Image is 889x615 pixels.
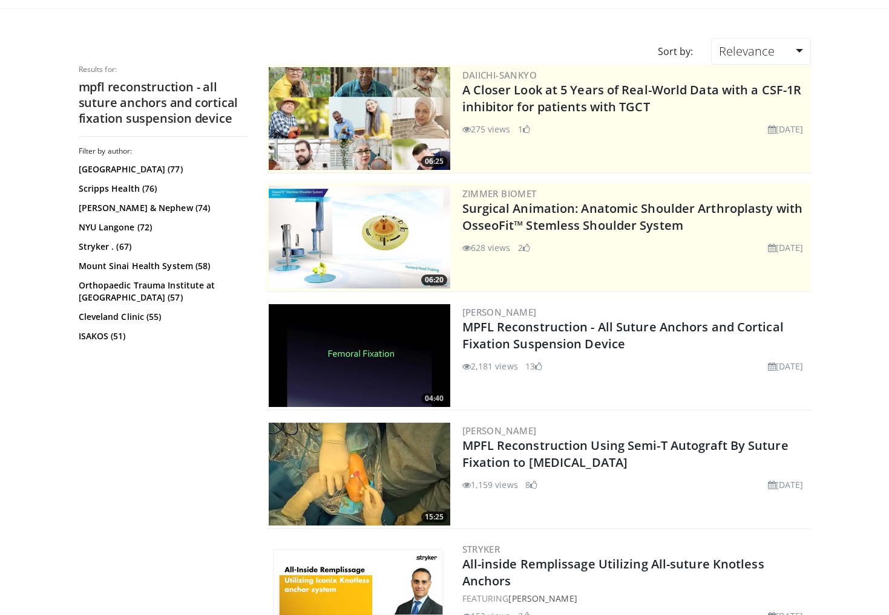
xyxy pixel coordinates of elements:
[269,304,450,407] a: 04:40
[269,186,450,288] img: 84e7f812-2061-4fff-86f6-cdff29f66ef4.300x170_q85_crop-smart_upscale.jpg
[462,360,518,373] li: 2,181 views
[79,311,245,323] a: Cleveland Clinic (55)
[525,478,537,491] li: 8
[462,241,511,254] li: 628 views
[518,123,530,135] li: 1
[269,423,450,526] a: 15:25
[462,200,803,233] a: Surgical Animation: Anatomic Shoulder Arthroplasty with OsseoFit™ Stemless Shoulder System
[79,221,245,233] a: NYU Langone (72)
[462,425,537,437] a: [PERSON_NAME]
[768,241,804,254] li: [DATE]
[525,360,542,373] li: 13
[79,279,245,304] a: Orthopaedic Trauma Institute at [GEOGRAPHIC_DATA] (57)
[421,512,447,522] span: 15:25
[269,304,450,407] img: E-HI8y-Omg85H4KX4xMDoxOjA4MTsiGN.300x170_q85_crop-smart_upscale.jpg
[711,38,810,65] a: Relevance
[768,478,804,491] li: [DATE]
[462,478,518,491] li: 1,159 views
[79,202,245,214] a: [PERSON_NAME] & Nephew (74)
[79,65,248,74] p: Results for:
[421,275,447,285] span: 06:20
[719,43,775,59] span: Relevance
[269,67,450,170] a: 06:25
[462,82,802,115] a: A Closer Look at 5 Years of Real-World Data with a CSF-1R inhibitor for patients with TGCT
[462,592,809,605] div: FEATURING
[768,360,804,373] li: [DATE]
[79,260,245,272] a: Mount Sinai Health System (58)
[79,146,248,156] h3: Filter by author:
[768,123,804,135] li: [DATE]
[79,330,245,342] a: ISAKOS (51)
[462,123,511,135] li: 275 views
[462,437,789,470] a: MPFL Reconstruction Using Semi-T Autograft By Suture Fixation to [MEDICAL_DATA]
[269,423,450,526] img: 33941cd6-6fcb-4e64-b8b4-828558d2faf3.300x170_q85_crop-smart_upscale.jpg
[462,306,537,318] a: [PERSON_NAME]
[421,156,447,167] span: 06:25
[421,393,447,404] span: 04:40
[269,186,450,288] a: 06:20
[462,319,784,352] a: MPFL Reconstruction - All Suture Anchors and Cortical Fixation Suspension Device
[79,79,248,126] h2: mpfl reconstruction - all suture anchors and cortical fixation suspension device
[79,163,245,175] a: [GEOGRAPHIC_DATA] (77)
[518,241,530,254] li: 2
[79,183,245,195] a: Scripps Health (76)
[649,38,702,65] div: Sort by:
[508,593,577,604] a: [PERSON_NAME]
[462,556,764,589] a: All-inside Remplissage Utilizing All-suture Knotless Anchors
[462,543,500,555] a: Stryker
[462,187,537,200] a: Zimmer Biomet
[269,67,450,170] img: 93c22cae-14d1-47f0-9e4a-a244e824b022.png.300x170_q85_crop-smart_upscale.jpg
[79,241,245,253] a: Stryker . (67)
[462,69,537,81] a: Daiichi-Sankyo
